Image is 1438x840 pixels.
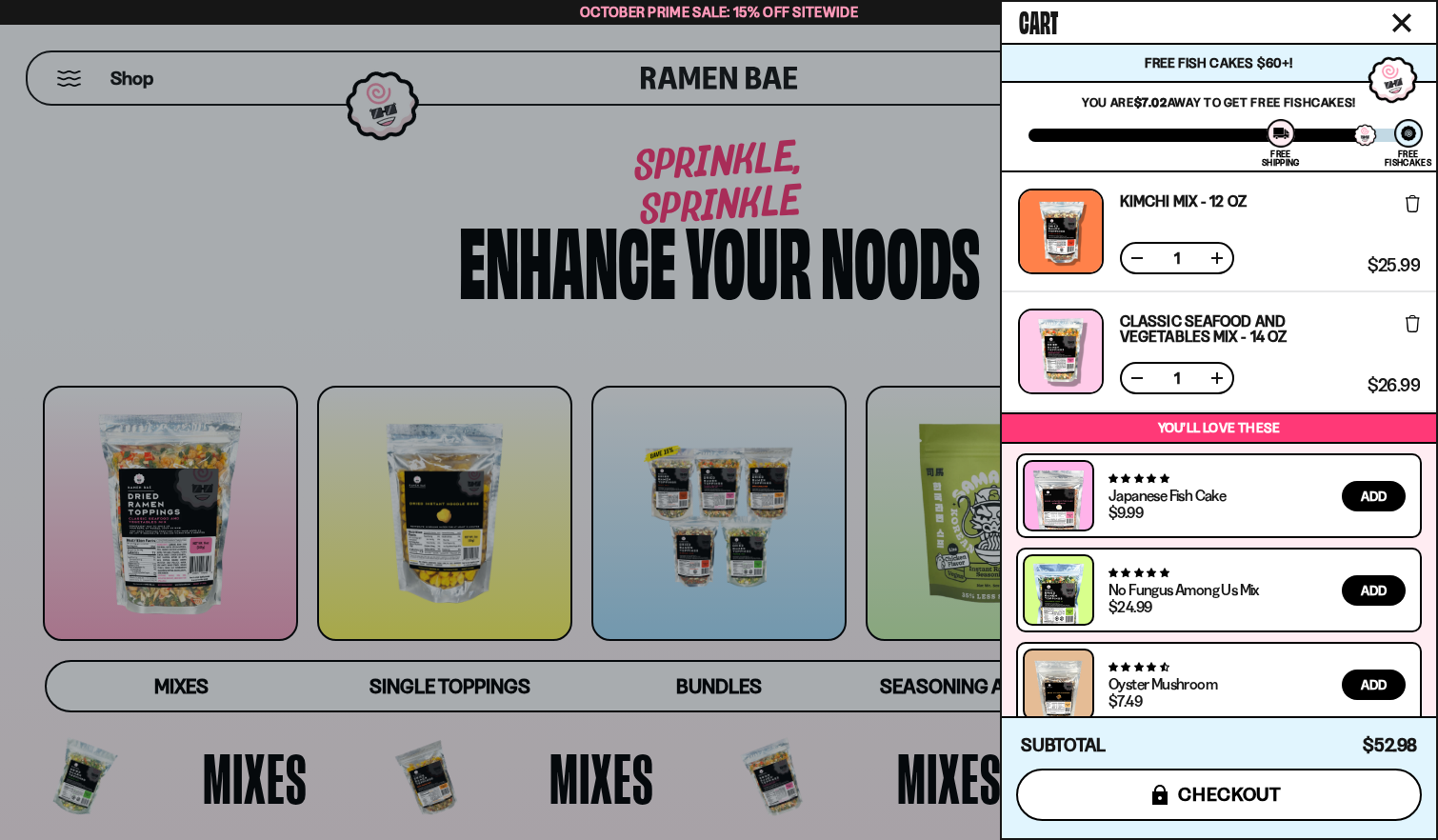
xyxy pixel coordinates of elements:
[1120,193,1247,209] a: Kimchi Mix - 12 OZ
[1363,734,1417,756] span: $52.98
[1388,9,1416,37] button: Close cart
[1108,505,1143,520] div: $9.99
[1361,584,1387,597] span: Add
[1162,250,1192,266] span: 1
[1029,94,1409,110] p: You are away to get Free Fishcakes!
[1368,257,1420,274] span: $25.99
[1108,693,1142,709] div: $7.49
[1361,490,1387,503] span: Add
[1385,150,1431,167] div: Free Fishcakes
[1368,377,1420,394] span: $26.99
[1120,313,1361,344] a: Classic Seafood and Vegetables Mix - 14 OZ
[1108,661,1168,673] span: 4.68 stars
[1016,769,1422,821] button: checkout
[1342,575,1406,606] button: Add
[1342,670,1406,700] button: Add
[1108,567,1168,579] span: 4.82 stars
[1019,1,1058,39] span: Cart
[1108,580,1259,599] a: No Fungus Among Us Mix
[1162,370,1192,386] span: 1
[1108,599,1151,614] div: $24.99
[1007,419,1431,437] p: You’ll love these
[1178,784,1282,805] span: checkout
[1361,678,1387,691] span: Add
[1262,150,1299,167] div: Free Shipping
[1021,736,1106,755] h4: Subtotal
[1108,486,1226,505] a: Japanese Fish Cake
[580,3,858,21] span: October Prime Sale: 15% off Sitewide
[1108,472,1168,485] span: 4.77 stars
[1108,674,1217,693] a: Oyster Mushroom
[1134,94,1168,110] strong: $7.02
[1145,54,1292,71] span: Free Fish Cakes $60+!
[1342,481,1406,511] button: Add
